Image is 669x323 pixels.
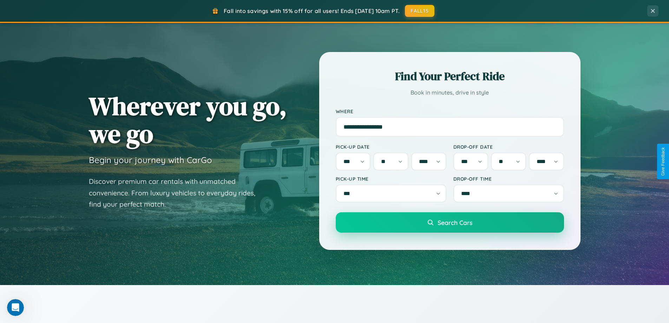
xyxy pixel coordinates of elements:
h2: Find Your Perfect Ride [336,69,564,84]
label: Drop-off Time [453,176,564,182]
span: Search Cars [438,219,472,226]
h3: Begin your journey with CarGo [89,155,212,165]
button: Search Cars [336,212,564,233]
label: Pick-up Time [336,176,446,182]
div: Give Feedback [661,147,665,176]
label: Where [336,108,564,114]
iframe: Intercom live chat [7,299,24,316]
button: FALL15 [405,5,434,17]
label: Pick-up Date [336,144,446,150]
p: Book in minutes, drive in style [336,88,564,98]
h1: Wherever you go, we go [89,92,287,148]
label: Drop-off Date [453,144,564,150]
span: Fall into savings with 15% off for all users! Ends [DATE] 10am PT. [224,7,400,14]
p: Discover premium car rentals with unmatched convenience. From luxury vehicles to everyday rides, ... [89,176,264,210]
